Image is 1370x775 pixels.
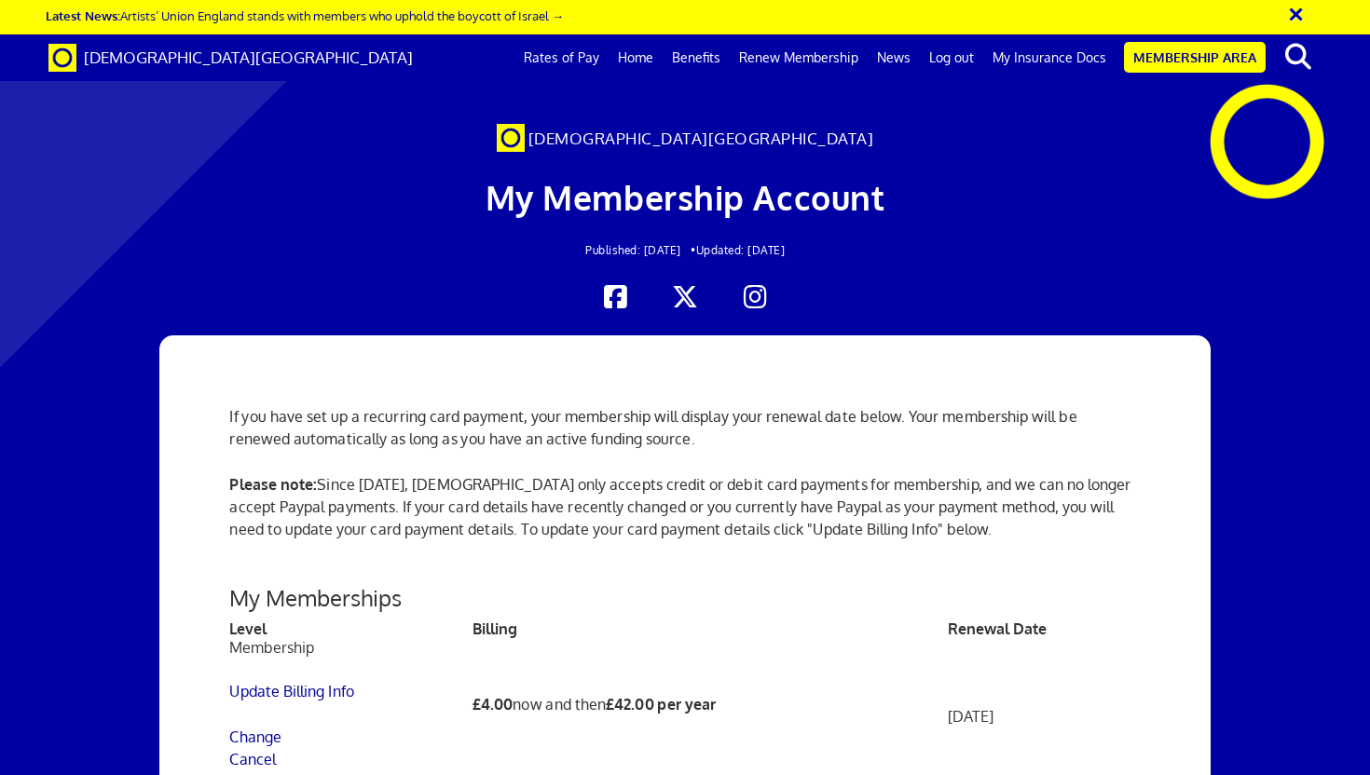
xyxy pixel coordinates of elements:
[229,619,472,638] th: Level
[473,619,948,638] th: Billing
[229,682,353,700] a: Update Billing Info
[1124,42,1266,73] a: Membership Area
[948,619,1141,638] th: Renewal Date
[229,405,1140,450] p: If you have set up a recurring card payment, your membership will display your renewal date below...
[84,48,413,67] span: [DEMOGRAPHIC_DATA][GEOGRAPHIC_DATA]
[34,34,427,81] a: Brand [DEMOGRAPHIC_DATA][GEOGRAPHIC_DATA]
[229,475,317,494] strong: Please note:
[663,34,730,81] a: Benefits
[514,34,609,81] a: Rates of Pay
[920,34,983,81] a: Log out
[730,34,868,81] a: Renew Membership
[229,473,1140,563] p: Since [DATE], [DEMOGRAPHIC_DATA] only accepts credit or debit card payments for membership, and w...
[606,695,716,714] b: £42.00 per year
[868,34,920,81] a: News
[229,750,276,768] a: Cancel
[229,586,1140,610] h3: My Memberships
[609,34,663,81] a: Home
[1269,37,1326,76] button: search
[528,129,874,148] span: [DEMOGRAPHIC_DATA][GEOGRAPHIC_DATA]
[473,693,948,715] p: now and then
[473,695,514,714] b: £4.00
[266,244,1105,256] h2: Updated: [DATE]
[46,7,564,23] a: Latest News:Artists’ Union England stands with members who uphold the boycott of Israel →
[46,7,120,23] strong: Latest News:
[229,727,281,746] a: Change
[486,176,885,218] span: My Membership Account
[983,34,1116,81] a: My Insurance Docs
[585,243,696,257] span: Published: [DATE] •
